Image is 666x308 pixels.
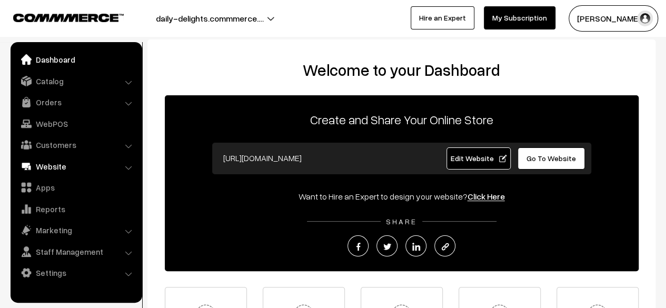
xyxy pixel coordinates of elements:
[526,154,576,163] span: Go To Website
[13,200,138,218] a: Reports
[13,114,138,133] a: WebPOS
[13,221,138,240] a: Marketing
[13,135,138,154] a: Customers
[450,154,506,163] span: Edit Website
[13,50,138,69] a: Dashboard
[446,147,511,170] a: Edit Website
[468,191,505,202] a: Click Here
[13,157,138,176] a: Website
[13,93,138,112] a: Orders
[165,110,639,129] p: Create and Share Your Online Store
[13,72,138,91] a: Catalog
[165,190,639,203] div: Want to Hire an Expert to design your website?
[381,217,422,226] span: SHARE
[13,263,138,282] a: Settings
[13,178,138,197] a: Apps
[569,5,658,32] button: [PERSON_NAME]…
[13,11,105,23] a: COMMMERCE
[13,14,124,22] img: COMMMERCE
[158,61,645,80] h2: Welcome to your Dashboard
[13,242,138,261] a: Staff Management
[119,5,301,32] button: daily-delights.commmerce.…
[411,6,474,29] a: Hire an Expert
[637,11,653,26] img: user
[484,6,555,29] a: My Subscription
[518,147,585,170] a: Go To Website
